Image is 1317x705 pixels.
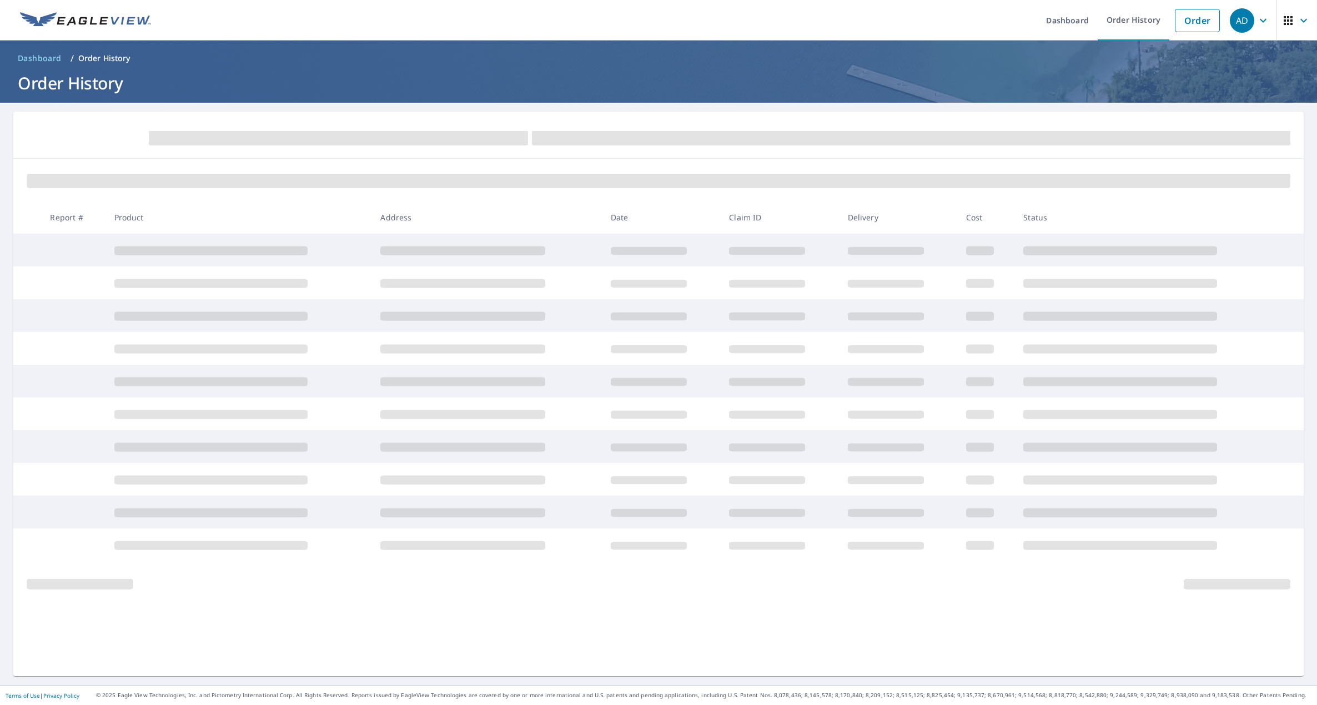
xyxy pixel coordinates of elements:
th: Delivery [839,201,957,234]
h1: Order History [13,72,1304,94]
p: | [6,692,79,699]
a: Terms of Use [6,692,40,699]
th: Address [371,201,601,234]
p: Order History [78,53,130,64]
th: Cost [957,201,1014,234]
nav: breadcrumb [13,49,1304,67]
a: Dashboard [13,49,66,67]
a: Order [1175,9,1220,32]
img: EV Logo [20,12,151,29]
li: / [71,52,74,65]
p: © 2025 Eagle View Technologies, Inc. and Pictometry International Corp. All Rights Reserved. Repo... [96,691,1311,699]
span: Dashboard [18,53,62,64]
a: Privacy Policy [43,692,79,699]
th: Date [602,201,720,234]
div: AD [1230,8,1254,33]
th: Claim ID [720,201,838,234]
th: Report # [41,201,105,234]
th: Status [1014,201,1281,234]
th: Product [105,201,372,234]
